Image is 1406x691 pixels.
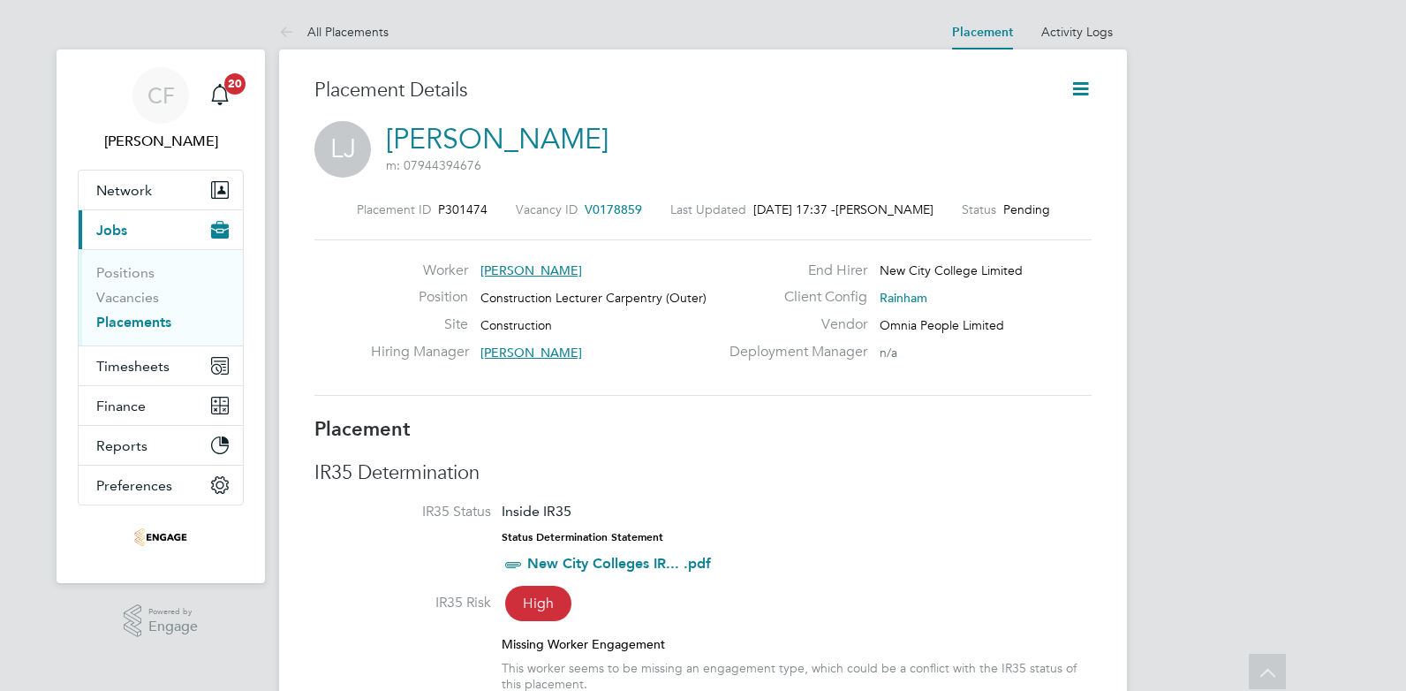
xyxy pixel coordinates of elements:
label: Hiring Manager [371,343,468,361]
span: [PERSON_NAME] [835,201,934,217]
span: V0178859 [585,201,642,217]
span: High [505,586,571,621]
span: Timesheets [96,358,170,375]
div: Jobs [79,249,243,345]
button: Network [79,171,243,209]
img: omniapeople-logo-retina.png [134,523,187,551]
a: Vacancies [96,289,159,306]
a: [PERSON_NAME] [386,122,609,156]
span: Jobs [96,222,127,239]
label: Placement ID [357,201,431,217]
span: Network [96,182,152,199]
span: Construction Lecturer Carpentry (Outer) [480,290,707,306]
a: 20 [202,67,238,124]
span: New City College Limited [880,262,1023,278]
label: IR35 Status [314,503,491,521]
button: Finance [79,386,243,425]
a: Go to home page [78,523,244,551]
label: Last Updated [670,201,746,217]
span: Engage [148,619,198,634]
a: CF[PERSON_NAME] [78,67,244,152]
label: Worker [371,262,468,280]
label: Vacancy ID [516,201,578,217]
span: Cam Fisher [78,131,244,152]
a: Powered byEngage [124,604,199,638]
span: P301474 [438,201,488,217]
button: Reports [79,426,243,465]
span: LJ [314,121,371,178]
label: Deployment Manager [719,343,867,361]
h3: Placement Details [314,78,1043,103]
span: m: 07944394676 [386,157,481,173]
span: Inside IR35 [502,503,571,520]
span: Omnia People Limited [880,317,1004,333]
label: Status [962,201,996,217]
span: Powered by [148,604,198,619]
button: Timesheets [79,346,243,385]
label: Position [371,288,468,307]
a: Placement [952,25,1013,40]
a: All Placements [279,24,389,40]
button: Jobs [79,210,243,249]
strong: Status Determination Statement [502,531,663,543]
span: n/a [880,345,897,361]
div: Missing Worker Engagement [502,636,1092,652]
span: [PERSON_NAME] [480,345,582,361]
label: Vendor [719,315,867,334]
span: Reports [96,437,147,454]
span: CF [147,84,175,107]
h3: IR35 Determination [314,460,1092,486]
a: New City Colleges IR... .pdf [527,555,711,572]
span: Finance [96,398,146,414]
label: Site [371,315,468,334]
span: [PERSON_NAME] [480,262,582,278]
nav: Main navigation [57,49,265,583]
label: Client Config [719,288,867,307]
a: Positions [96,264,155,281]
span: [DATE] 17:37 - [753,201,835,217]
a: Activity Logs [1041,24,1113,40]
span: 20 [224,73,246,95]
span: Preferences [96,477,172,494]
a: Placements [96,314,171,330]
button: Preferences [79,466,243,505]
label: End Hirer [719,262,867,280]
span: Pending [1003,201,1050,217]
b: Placement [314,417,411,441]
span: Rainham [880,290,927,306]
span: Construction [480,317,552,333]
label: IR35 Risk [314,594,491,612]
